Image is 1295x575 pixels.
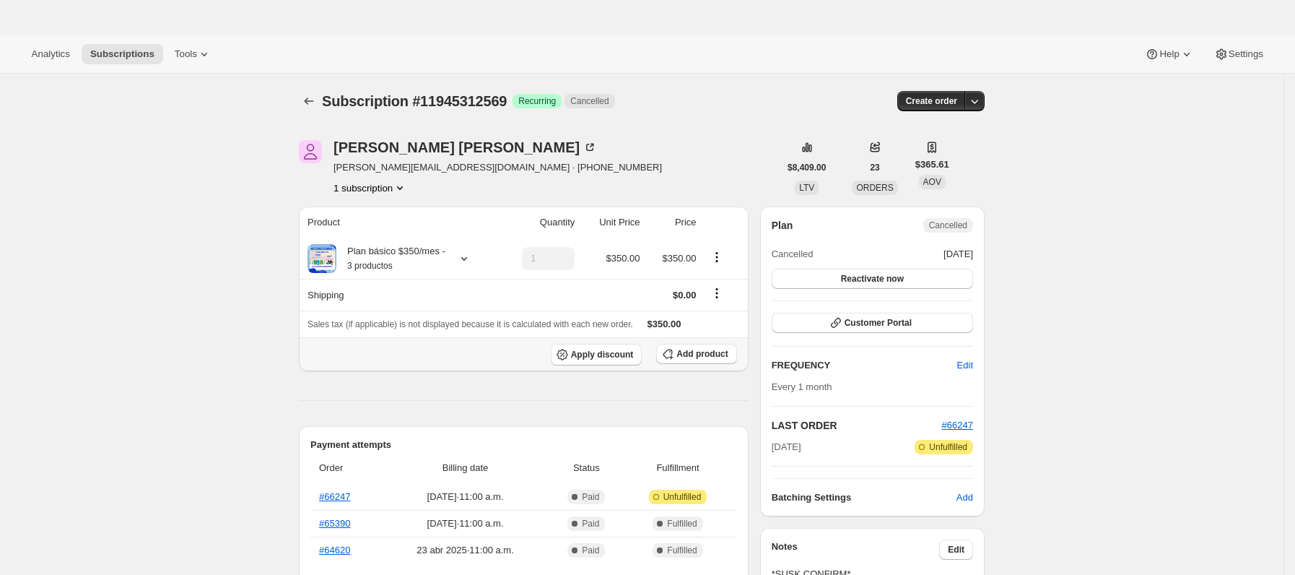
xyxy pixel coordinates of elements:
[90,48,154,60] span: Subscriptions
[166,44,220,64] button: Tools
[606,253,640,264] span: $350.00
[299,207,498,238] th: Product
[82,44,163,64] button: Subscriptions
[772,358,957,373] h2: FREQUENCY
[582,545,599,556] span: Paid
[336,244,445,273] div: Plan básico $350/mes -
[772,313,973,333] button: Customer Portal
[897,91,966,111] button: Create order
[663,491,702,503] span: Unfulfilled
[319,518,350,529] a: #65390
[705,285,728,301] button: Shipping actions
[23,44,79,64] button: Analytics
[772,490,956,505] h6: Batching Settings
[957,358,973,373] span: Edit
[956,490,973,505] span: Add
[498,207,579,238] th: Quantity
[929,441,967,453] span: Unfulfilled
[667,518,697,529] span: Fulfilled
[333,140,597,155] div: [PERSON_NAME] [PERSON_NAME]
[856,183,893,193] span: ORDERS
[310,438,737,452] h2: Payment attempts
[347,261,393,271] small: 3 productos
[310,452,381,484] th: Order
[1159,48,1179,60] span: Help
[929,220,967,231] span: Cancelled
[570,95,609,107] span: Cancelled
[923,177,941,187] span: AOV
[942,420,973,431] a: #66247
[627,461,728,475] span: Fulfillment
[582,491,599,503] span: Paid
[582,518,599,529] span: Paid
[861,157,888,178] button: 23
[915,157,949,172] span: $365.61
[319,545,350,555] a: #64620
[772,269,973,289] button: Reactivate now
[32,48,70,60] span: Analytics
[656,344,736,364] button: Add product
[645,207,701,238] th: Price
[772,440,801,454] span: [DATE]
[906,95,957,107] span: Create order
[1246,511,1281,546] iframe: Intercom live chat
[772,247,814,261] span: Cancelled
[663,253,697,264] span: $350.00
[939,540,973,560] button: Edit
[673,290,697,301] span: $0.00
[385,516,545,531] span: [DATE] · 11:00 a.m.
[299,279,498,311] th: Shipping
[772,381,832,392] span: Every 1 month
[579,207,644,238] th: Unit Price
[772,218,793,233] h2: Plan
[870,162,879,173] span: 23
[308,319,633,329] span: Sales tax (if applicable) is not displayed because it is calculated with each new order.
[948,544,964,555] span: Edit
[319,491,350,502] a: #66247
[788,162,826,173] span: $8,409.00
[322,93,507,109] span: Subscription #11945312569
[385,543,545,558] span: 23 abr 2025 · 11:00 a.m.
[799,183,814,193] span: LTV
[676,348,728,360] span: Add product
[943,247,973,261] span: [DATE]
[571,349,634,360] span: Apply discount
[299,91,319,111] button: Subscriptions
[385,490,545,504] span: [DATE] · 11:00 a.m.
[308,244,336,273] img: product img
[772,540,940,560] h3: Notes
[299,140,322,163] span: Ana Portillo
[841,273,904,285] span: Reactivate now
[554,461,619,475] span: Status
[1136,44,1202,64] button: Help
[948,486,982,509] button: Add
[385,461,545,475] span: Billing date
[705,249,728,265] button: Product actions
[1205,44,1272,64] button: Settings
[949,354,982,377] button: Edit
[518,95,556,107] span: Recurring
[845,317,912,329] span: Customer Portal
[779,157,834,178] button: $8,409.00
[333,181,407,195] button: Product actions
[175,48,197,60] span: Tools
[647,319,681,329] span: $350.00
[551,344,642,366] button: Apply discount
[1229,48,1263,60] span: Settings
[772,418,942,433] h2: LAST ORDER
[333,160,662,175] span: [PERSON_NAME][EMAIL_ADDRESS][DOMAIN_NAME] · [PHONE_NUMBER]
[667,545,697,556] span: Fulfilled
[942,418,973,433] button: #66247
